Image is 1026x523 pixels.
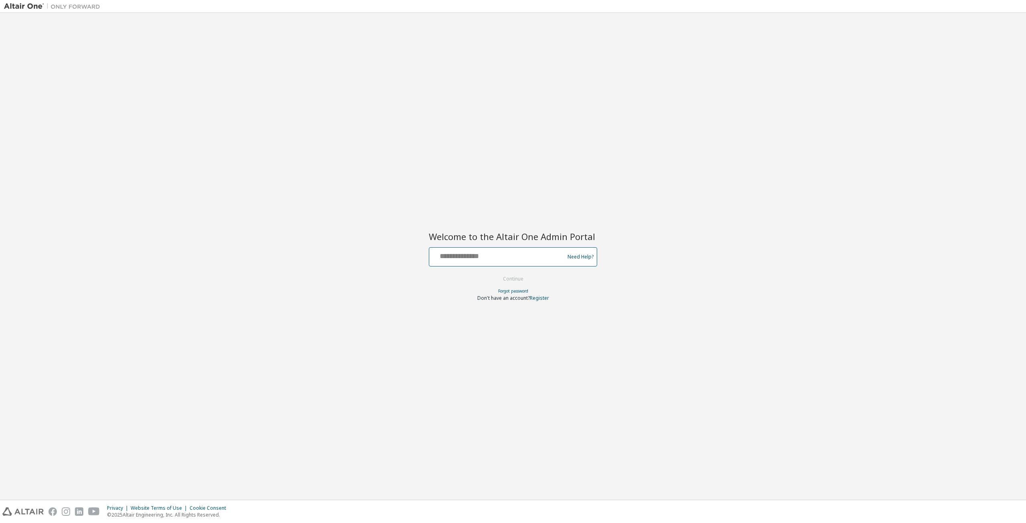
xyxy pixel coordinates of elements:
div: Website Terms of Use [131,505,190,511]
div: Privacy [107,505,131,511]
h2: Welcome to the Altair One Admin Portal [429,231,597,242]
img: facebook.svg [48,507,57,516]
a: Forgot password [498,288,528,294]
p: © 2025 Altair Engineering, Inc. All Rights Reserved. [107,511,231,518]
img: instagram.svg [62,507,70,516]
img: linkedin.svg [75,507,83,516]
img: Altair One [4,2,104,10]
div: Cookie Consent [190,505,231,511]
img: youtube.svg [88,507,100,516]
a: Register [530,295,549,301]
span: Don't have an account? [477,295,530,301]
img: altair_logo.svg [2,507,44,516]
